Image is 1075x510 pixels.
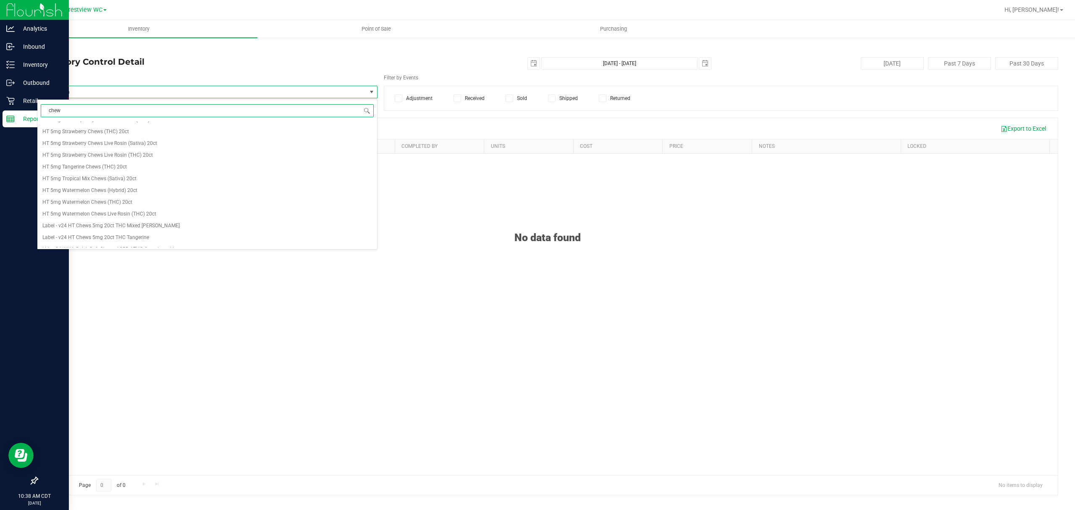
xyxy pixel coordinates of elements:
span: Page of 0 [72,479,132,492]
iframe: Resource center [8,443,34,468]
button: Past 7 Days [928,57,991,70]
label: Shipped [548,95,578,102]
a: Locked [907,143,926,149]
span: Purchasing [589,25,638,33]
span: Select Item [37,86,367,98]
button: Export to Excel [995,121,1051,136]
p: Inventory [15,60,65,70]
div: No data found [37,210,1058,244]
span: select [367,86,377,98]
a: Purchasing [495,20,732,38]
p: 10:38 AM CDT [4,492,65,500]
p: Reports [15,114,65,124]
inline-svg: Reports [6,115,15,123]
a: Notes [759,143,775,149]
h4: Inventory Control Detail [37,57,378,66]
button: [DATE] [861,57,924,70]
a: Inventory [20,20,257,38]
label: Returned [599,95,630,102]
span: Crestview WC [65,6,102,13]
a: Cost [580,143,593,149]
p: [DATE] [4,500,65,506]
inline-svg: Inbound [6,42,15,51]
span: select [699,58,711,69]
p: Inbound [15,42,65,52]
inline-svg: Analytics [6,24,15,33]
inline-svg: Outbound [6,79,15,87]
p: Retail [15,96,65,106]
a: Price [669,143,683,149]
a: Completed By [401,143,438,149]
p: Outbound [15,78,65,88]
label: Received [454,95,485,102]
p: Analytics [15,24,65,34]
label: Adjustment [395,95,433,102]
inline-svg: Retail [6,97,15,105]
span: Point of Sale [350,25,402,33]
button: Past 30 Days [995,57,1058,70]
span: select [528,58,540,69]
span: No items to display [992,479,1049,492]
label: Filter by Events [384,74,418,81]
span: Inventory [117,25,161,33]
a: Point of Sale [257,20,495,38]
a: Units [491,143,505,149]
span: Hi, [PERSON_NAME]! [1004,6,1059,13]
inline-svg: Inventory [6,60,15,69]
label: Sold [506,95,527,102]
